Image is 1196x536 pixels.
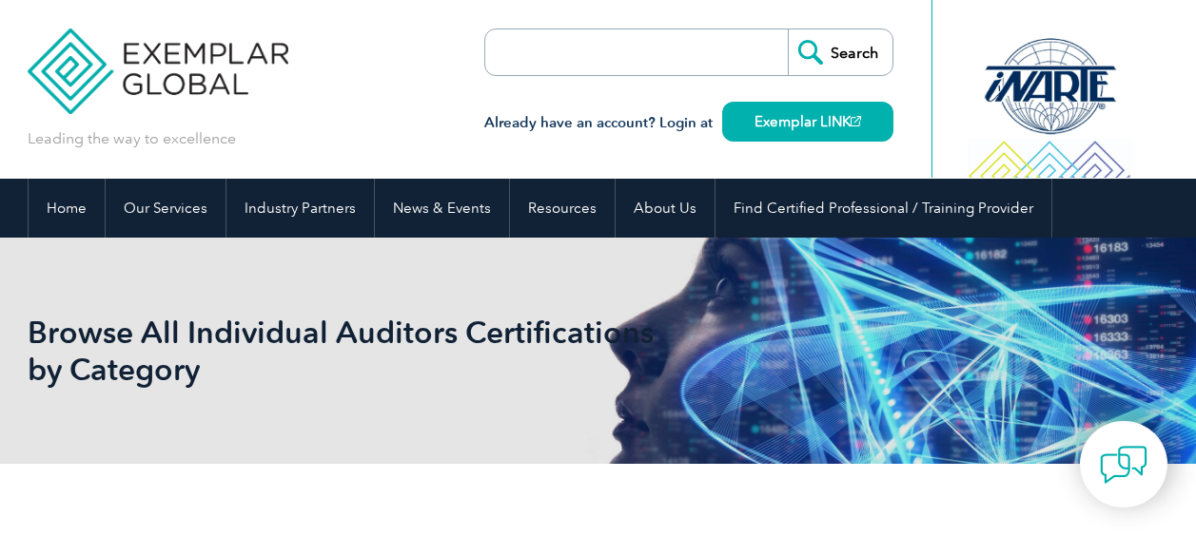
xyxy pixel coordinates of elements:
[29,179,105,238] a: Home
[484,111,893,135] h3: Already have an account? Login at
[510,179,615,238] a: Resources
[788,29,892,75] input: Search
[1100,441,1147,488] img: contact-chat.png
[722,102,893,142] a: Exemplar LINK
[28,128,236,149] p: Leading the way to excellence
[851,116,861,126] img: open_square.png
[106,179,225,238] a: Our Services
[375,179,509,238] a: News & Events
[28,314,758,388] h1: Browse All Individual Auditors Certifications by Category
[226,179,374,238] a: Industry Partners
[716,179,1051,238] a: Find Certified Professional / Training Provider
[616,179,715,238] a: About Us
